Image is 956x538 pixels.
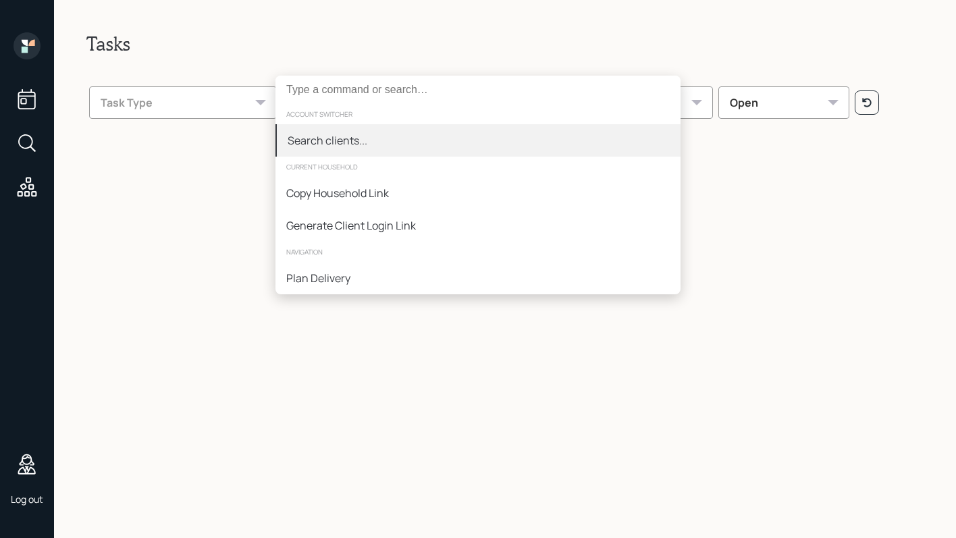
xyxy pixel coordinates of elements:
[286,217,416,234] div: Generate Client Login Link
[275,157,681,177] div: current household
[275,242,681,262] div: navigation
[275,76,681,104] input: Type a command or search…
[275,104,681,124] div: account switcher
[286,270,350,286] div: Plan Delivery
[288,132,367,149] div: Search clients...
[286,185,389,201] div: Copy Household Link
